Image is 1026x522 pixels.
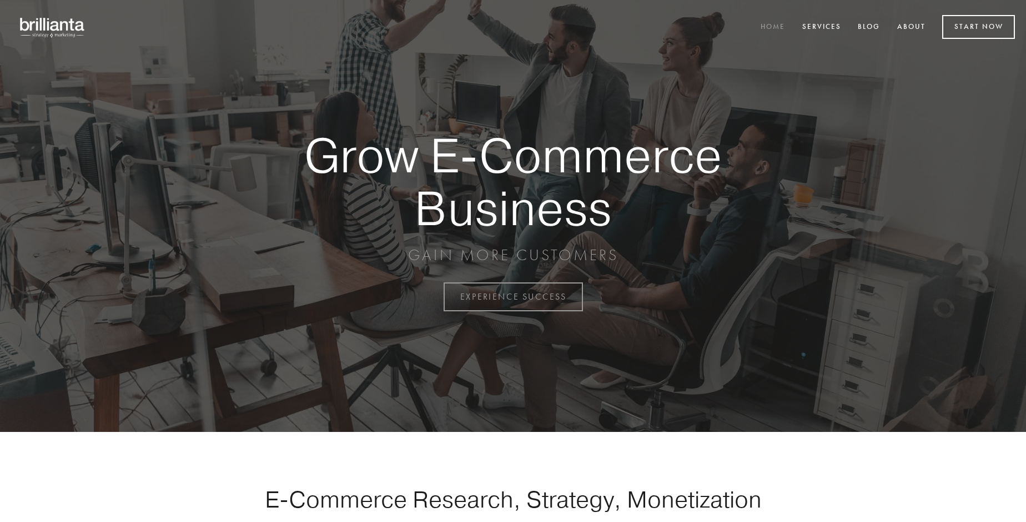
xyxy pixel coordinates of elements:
a: Start Now [942,15,1015,39]
img: brillianta - research, strategy, marketing [11,11,94,43]
h1: E-Commerce Research, Strategy, Monetization [230,485,796,513]
a: About [890,18,933,37]
p: GAIN MORE CUSTOMERS [265,245,761,265]
strong: Grow E-Commerce Business [265,129,761,234]
a: EXPERIENCE SUCCESS [444,282,583,311]
a: Blog [851,18,887,37]
a: Services [795,18,848,37]
a: Home [753,18,792,37]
